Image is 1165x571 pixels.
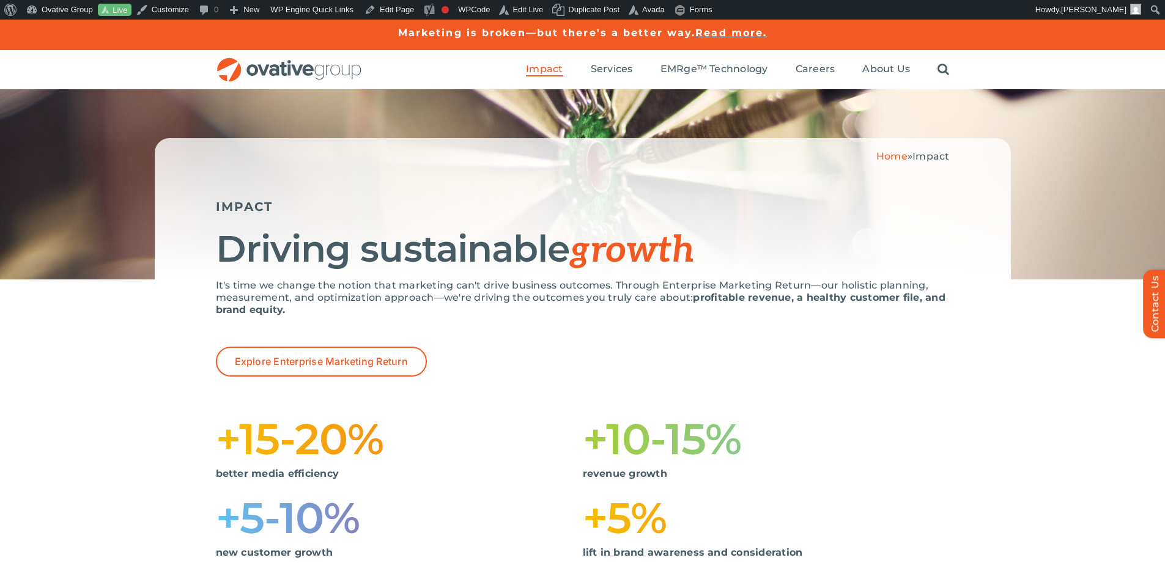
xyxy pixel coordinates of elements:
[526,63,563,76] a: Impact
[235,356,408,367] span: Explore Enterprise Marketing Return
[660,63,768,75] span: EMRge™ Technology
[569,229,694,273] span: growth
[216,229,950,270] h1: Driving sustainable
[583,498,950,537] h1: +5%
[216,292,945,315] strong: profitable revenue, a healthy customer file, and brand equity.
[583,468,667,479] strong: revenue growth
[862,63,910,76] a: About Us
[912,150,949,162] span: Impact
[398,27,696,39] a: Marketing is broken—but there's a better way.
[938,63,949,76] a: Search
[442,6,449,13] div: Focus keyphrase not set
[660,63,768,76] a: EMRge™ Technology
[216,199,950,214] h5: IMPACT
[98,4,131,17] a: Live
[216,419,583,459] h1: +15-20%
[1061,5,1126,14] span: [PERSON_NAME]
[583,547,803,558] strong: lift in brand awareness and consideration
[526,63,563,75] span: Impact
[216,468,339,479] strong: better media efficiency
[695,27,767,39] a: Read more.
[583,419,950,459] h1: +10-15%
[591,63,633,75] span: Services
[216,498,583,537] h1: +5-10%
[862,63,910,75] span: About Us
[216,56,363,68] a: OG_Full_horizontal_RGB
[796,63,835,76] a: Careers
[526,50,949,89] nav: Menu
[876,150,950,162] span: »
[216,547,333,558] strong: new customer growth
[216,347,427,377] a: Explore Enterprise Marketing Return
[796,63,835,75] span: Careers
[591,63,633,76] a: Services
[876,150,908,162] a: Home
[216,279,950,316] p: It's time we change the notion that marketing can't drive business outcomes. Through Enterprise M...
